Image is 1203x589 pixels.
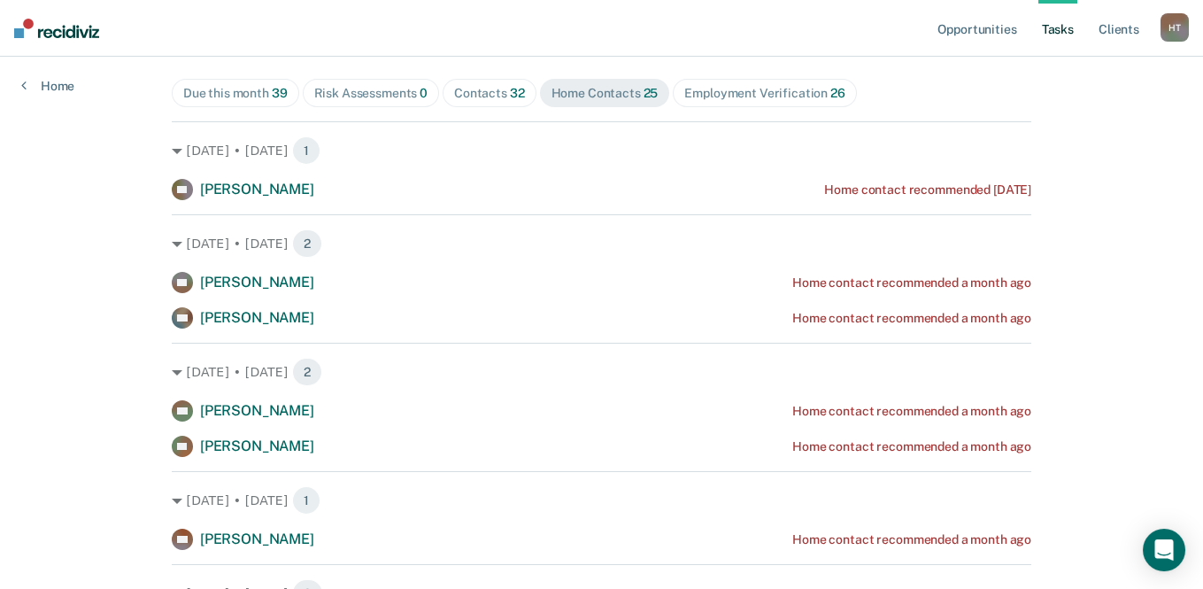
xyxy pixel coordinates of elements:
[314,86,428,101] div: Risk Assessments
[200,309,314,326] span: [PERSON_NAME]
[200,531,314,547] span: [PERSON_NAME]
[684,86,844,101] div: Employment Verification
[1161,13,1189,42] button: HT
[792,311,1031,326] div: Home contact recommended a month ago
[172,358,1031,386] div: [DATE] • [DATE] 2
[792,404,1031,419] div: Home contact recommended a month ago
[21,78,74,94] a: Home
[792,439,1031,454] div: Home contact recommended a month ago
[454,86,525,101] div: Contacts
[183,86,288,101] div: Due this month
[172,486,1031,515] div: [DATE] • [DATE] 1
[172,229,1031,258] div: [DATE] • [DATE] 2
[792,532,1031,547] div: Home contact recommended a month ago
[200,181,314,198] span: [PERSON_NAME]
[292,136,320,165] span: 1
[272,86,288,100] span: 39
[292,486,320,515] span: 1
[14,19,99,38] img: Recidiviz
[172,136,1031,165] div: [DATE] • [DATE] 1
[200,402,314,419] span: [PERSON_NAME]
[1161,13,1189,42] div: H T
[420,86,428,100] span: 0
[644,86,659,100] span: 25
[292,358,322,386] span: 2
[510,86,525,100] span: 32
[200,274,314,291] span: [PERSON_NAME]
[830,86,845,100] span: 26
[292,229,322,258] span: 2
[824,182,1031,198] div: Home contact recommended [DATE]
[200,438,314,454] span: [PERSON_NAME]
[551,86,659,101] div: Home Contacts
[792,275,1031,291] div: Home contact recommended a month ago
[1143,529,1185,571] div: Open Intercom Messenger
